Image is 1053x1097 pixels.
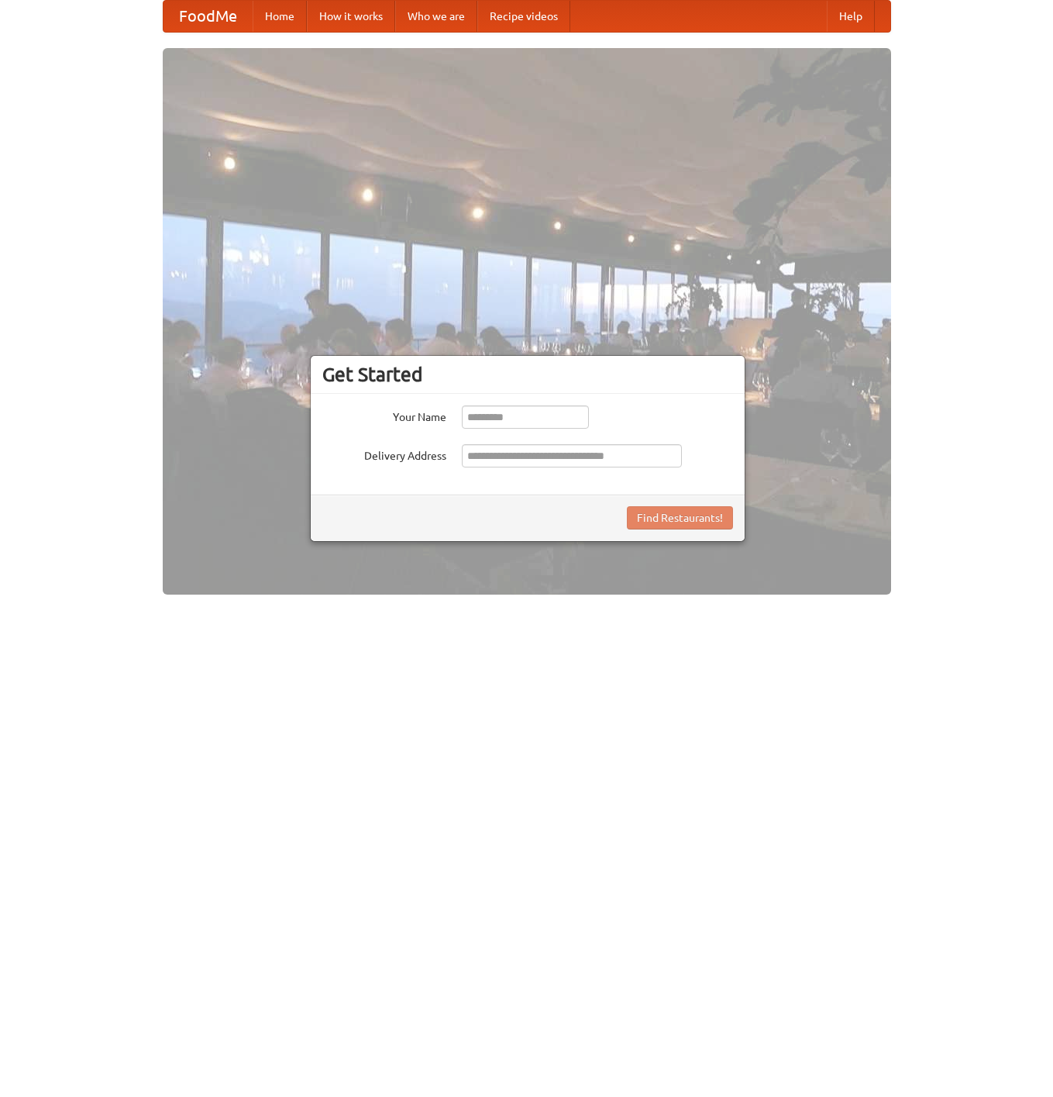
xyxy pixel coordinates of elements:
[627,506,733,530] button: Find Restaurants!
[322,444,446,464] label: Delivery Address
[307,1,395,32] a: How it works
[827,1,875,32] a: Help
[322,363,733,386] h3: Get Started
[322,405,446,425] label: Your Name
[253,1,307,32] a: Home
[395,1,477,32] a: Who we are
[163,1,253,32] a: FoodMe
[477,1,570,32] a: Recipe videos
